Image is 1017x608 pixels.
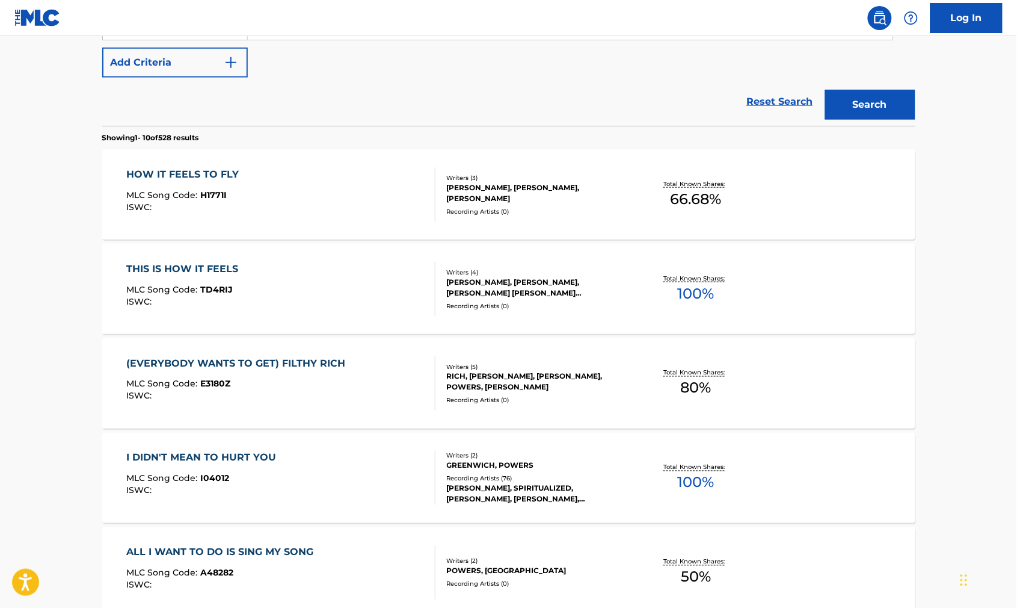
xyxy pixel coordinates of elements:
div: THIS IS HOW IT FEELS [126,262,244,276]
div: [PERSON_NAME], [PERSON_NAME], [PERSON_NAME] [PERSON_NAME] [PERSON_NAME] [447,277,628,299]
a: I DIDN'T MEAN TO HURT YOUMLC Song Code:I04012ISWC:Writers (2)GREENWICH, POWERSRecording Artists (... [102,433,915,523]
img: 9d2ae6d4665cec9f34b9.svg [224,55,238,70]
div: Recording Artists ( 0 ) [447,396,628,405]
div: Recording Artists ( 0 ) [447,580,628,589]
span: ISWC : [126,202,155,212]
p: Total Known Shares: [664,368,728,377]
div: ALL I WANT TO DO IS SING MY SONG [126,545,319,560]
div: Writers ( 2 ) [447,451,628,461]
div: HOW IT FEELS TO FLY [126,167,245,182]
div: Drag [960,562,968,598]
iframe: Chat Widget [957,550,1017,608]
span: MLC Song Code : [126,473,200,484]
a: (EVERYBODY WANTS TO GET) FILTHY RICHMLC Song Code:E3180ZISWC:Writers (5)RICH, [PERSON_NAME], [PER... [102,338,915,429]
button: Add Criteria [102,48,248,78]
span: 100 % [678,283,714,305]
div: [PERSON_NAME], SPIRITUALIZED, [PERSON_NAME], [PERSON_NAME], [PERSON_NAME], [PERSON_NAME], [PERSON... [447,483,628,505]
button: Search [825,90,915,120]
div: Recording Artists ( 0 ) [447,302,628,311]
div: RICH, [PERSON_NAME], [PERSON_NAME], POWERS, [PERSON_NAME] [447,371,628,393]
p: Showing 1 - 10 of 528 results [102,132,199,143]
span: MLC Song Code : [126,284,200,295]
span: ISWC : [126,485,155,496]
a: Reset Search [741,88,819,115]
a: HOW IT FEELS TO FLYMLC Song Code:H1771IISWC:Writers (3)[PERSON_NAME], [PERSON_NAME], [PERSON_NAME... [102,149,915,240]
span: A48282 [200,568,233,579]
div: Recording Artists ( 76 ) [447,474,628,483]
div: [PERSON_NAME], [PERSON_NAME], [PERSON_NAME] [447,182,628,204]
div: Writers ( 4 ) [447,268,628,277]
div: POWERS, [GEOGRAPHIC_DATA] [447,566,628,577]
span: 66.68 % [671,188,722,210]
p: Total Known Shares: [664,179,728,188]
span: I04012 [200,473,229,484]
span: MLC Song Code : [126,190,200,200]
span: MLC Song Code : [126,379,200,389]
img: search [873,11,887,25]
div: GREENWICH, POWERS [447,461,628,471]
span: H1771I [200,190,227,200]
div: Help [899,6,923,30]
div: Writers ( 3 ) [447,173,628,182]
div: Writers ( 2 ) [447,557,628,566]
span: ISWC : [126,580,155,591]
p: Total Known Shares: [664,274,728,283]
span: E3180Z [200,379,230,389]
div: (EVERYBODY WANTS TO GET) FILTHY RICH [126,356,351,371]
span: 80 % [681,377,711,399]
a: Public Search [868,6,892,30]
div: Writers ( 5 ) [447,362,628,371]
p: Total Known Shares: [664,463,728,472]
span: 100 % [678,472,714,494]
img: help [904,11,918,25]
a: Log In [930,3,1003,33]
span: 50 % [681,566,711,588]
span: ISWC : [126,296,155,307]
span: ISWC : [126,391,155,402]
div: Recording Artists ( 0 ) [447,207,628,216]
span: TD4RIJ [200,284,233,295]
img: MLC Logo [14,9,61,26]
div: I DIDN'T MEAN TO HURT YOU [126,451,282,465]
span: MLC Song Code : [126,568,200,579]
a: THIS IS HOW IT FEELSMLC Song Code:TD4RIJISWC:Writers (4)[PERSON_NAME], [PERSON_NAME], [PERSON_NAM... [102,244,915,334]
p: Total Known Shares: [664,557,728,566]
